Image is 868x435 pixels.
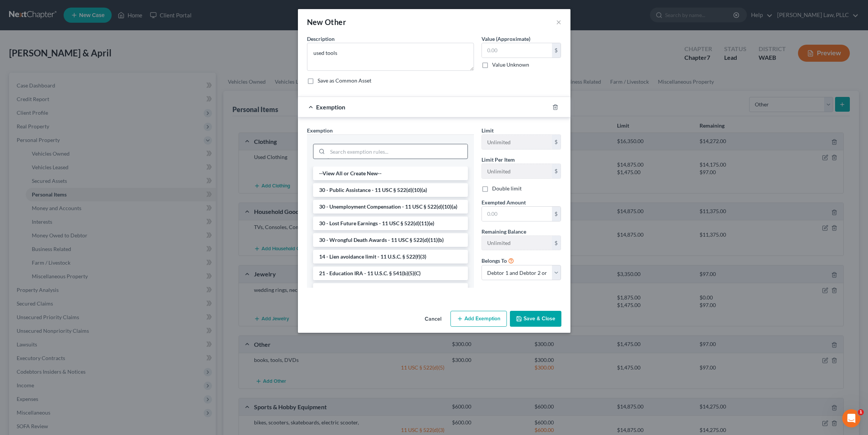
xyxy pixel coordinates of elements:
label: Remaining Balance [482,228,526,235]
span: Belongs To [482,257,507,264]
input: 0.00 [482,43,552,58]
button: Cancel [419,312,447,327]
li: 30 - Wrongful Death Awards - 11 USC § 522(d)(11)(b) [313,233,468,247]
input: -- [482,164,552,178]
span: 1 [858,409,864,415]
label: Save as Common Asset [318,77,371,84]
li: 21 - Qualified ABLE program funds - 11 U.S.C. § 541(b)(10)(C) [313,283,468,297]
label: Double limit [492,185,522,192]
div: $ [552,135,561,149]
span: Exempted Amount [482,199,526,206]
button: × [556,17,561,27]
li: 30 - Lost Future Earnings - 11 USC § 522(d)(11)(e) [313,217,468,230]
li: 21 - Education IRA - 11 U.S.C. § 541(b)(5)(C) [313,267,468,280]
span: Description [307,36,335,42]
button: Save & Close [510,311,561,327]
input: -- [482,236,552,250]
button: Add Exemption [450,311,507,327]
input: 0.00 [482,207,552,221]
div: New Other [307,17,346,27]
li: 30 - Public Assistance - 11 USC § 522(d)(10)(a) [313,183,468,197]
span: Limit [482,127,494,134]
input: -- [482,135,552,149]
div: $ [552,43,561,58]
span: Exemption [316,103,345,111]
li: 14 - Lien avoidance limit - 11 U.S.C. § 522(f)(3) [313,250,468,263]
span: Exemption [307,127,333,134]
label: Limit Per Item [482,156,515,164]
label: Value Unknown [492,61,529,69]
div: $ [552,207,561,221]
iframe: Intercom live chat [842,409,860,427]
input: Search exemption rules... [327,144,468,159]
label: Value (Approximate) [482,35,530,43]
div: $ [552,164,561,178]
li: --View All or Create New-- [313,167,468,180]
li: 30 - Unemployment Compensation - 11 USC § 522(d)(10)(a) [313,200,468,214]
div: $ [552,236,561,250]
